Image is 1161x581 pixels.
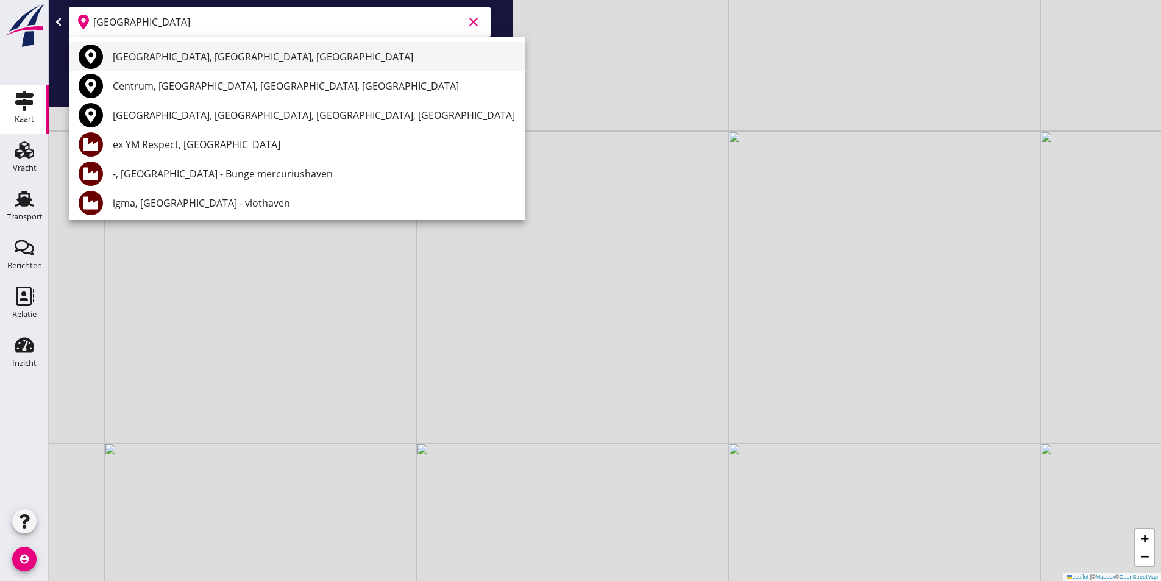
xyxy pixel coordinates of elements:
div: Vracht [13,164,37,172]
div: Centrum, [GEOGRAPHIC_DATA], [GEOGRAPHIC_DATA], [GEOGRAPHIC_DATA] [113,79,515,93]
div: Kaart [15,115,34,123]
div: igma, [GEOGRAPHIC_DATA] - vlothaven [113,196,515,210]
div: Berichten [7,262,42,269]
a: Zoom out [1135,547,1154,566]
a: Leaflet [1067,574,1088,580]
div: [GEOGRAPHIC_DATA], [GEOGRAPHIC_DATA], [GEOGRAPHIC_DATA] [113,49,515,64]
div: © © [1063,573,1161,581]
i: clear [466,15,481,29]
div: -, [GEOGRAPHIC_DATA] - Bunge mercuriushaven [113,166,515,181]
div: ex YM Respect, [GEOGRAPHIC_DATA] [113,137,515,152]
i: account_circle [12,547,37,571]
a: OpenStreetMap [1119,574,1158,580]
div: Relatie [12,310,37,318]
img: logo-small.a267ee39.svg [2,3,46,48]
a: Mapbox [1096,574,1115,580]
div: Inzicht [12,359,37,367]
span: + [1141,530,1149,546]
div: Transport [7,213,43,221]
span: | [1090,574,1092,580]
input: Vertrekpunt [93,12,464,32]
span: − [1141,549,1149,564]
a: Zoom in [1135,529,1154,547]
div: [GEOGRAPHIC_DATA], [GEOGRAPHIC_DATA], [GEOGRAPHIC_DATA], [GEOGRAPHIC_DATA] [113,108,515,123]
